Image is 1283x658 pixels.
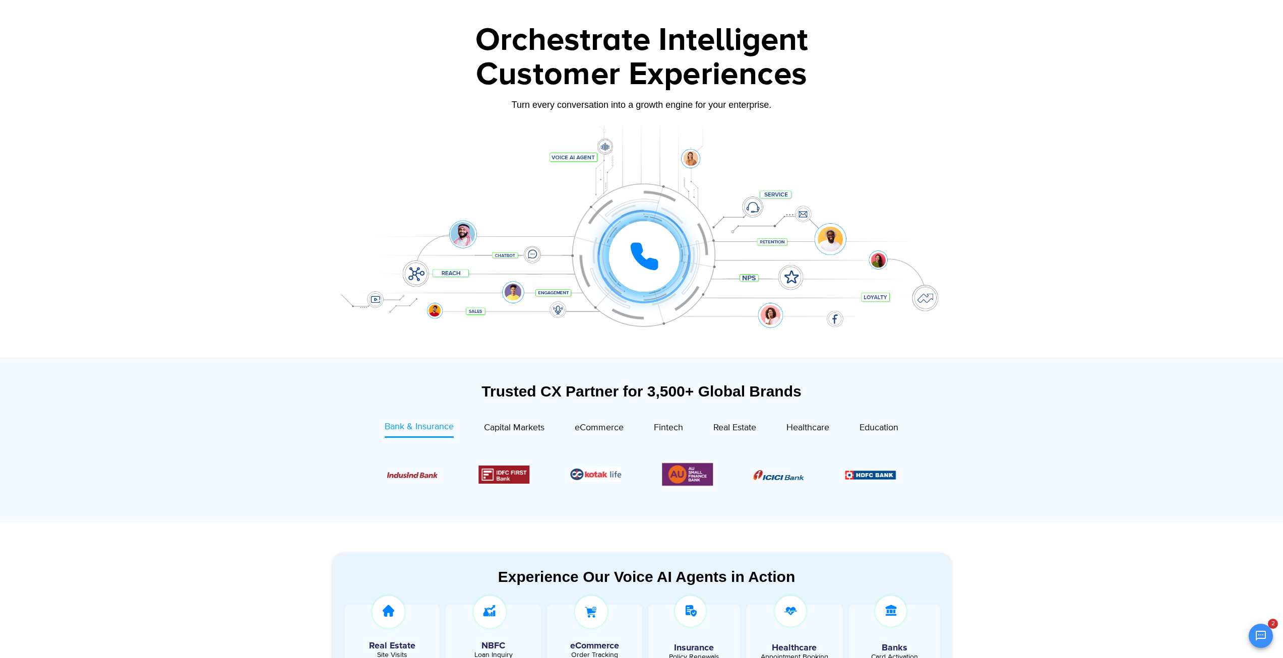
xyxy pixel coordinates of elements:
button: Open chat [1249,624,1273,648]
div: Trusted CX Partner for 3,500+ Global Brands [332,382,952,400]
div: 5 / 6 [570,467,621,482]
a: Fintech [654,420,683,438]
span: Healthcare [786,422,829,433]
span: Education [860,422,898,433]
h5: Banks [854,643,936,652]
span: 2 [1268,619,1278,629]
a: Education [860,420,898,438]
div: Turn every conversation into a growth engine for your enterprise. [327,99,957,110]
span: Real Estate [713,422,756,433]
h5: NBFC [451,641,536,650]
a: Healthcare [786,420,829,438]
img: Picture10.png [387,472,438,478]
a: Capital Markets [484,420,544,438]
img: Picture9.png [845,471,896,479]
div: 3 / 6 [387,469,438,481]
img: Picture8.png [754,470,805,480]
div: Experience Our Voice AI Agents in Action [342,568,952,585]
img: Picture12.png [478,466,529,484]
div: 4 / 6 [478,466,529,484]
div: 1 / 6 [754,469,805,481]
span: Bank & Insurance [385,421,454,432]
div: Customer Experiences [327,50,957,99]
div: 2 / 6 [845,469,896,481]
span: eCommerce [575,422,624,433]
h5: Real Estate [350,641,435,650]
a: Real Estate [713,420,756,438]
h5: eCommerce [552,641,637,650]
a: Bank & Insurance [385,420,454,438]
span: Fintech [654,422,683,433]
img: Picture13.png [662,461,713,488]
span: Capital Markets [484,422,544,433]
div: Image Carousel [387,461,896,488]
h5: Insurance [653,643,735,652]
h5: Healthcare [754,643,835,652]
div: Orchestrate Intelligent [327,24,957,56]
a: eCommerce [575,420,624,438]
img: Picture26.jpg [570,467,621,482]
div: 6 / 6 [662,461,713,488]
